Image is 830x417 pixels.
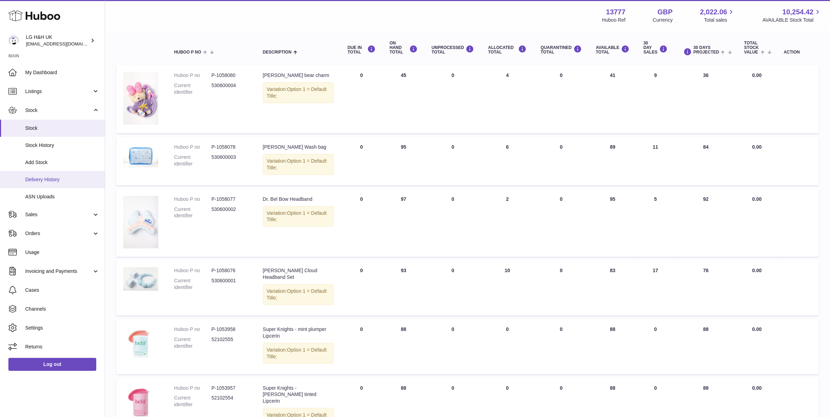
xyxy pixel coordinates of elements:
span: Option 1 = Default Title; [267,288,327,301]
td: 0 [425,189,481,257]
span: 0.00 [752,196,762,202]
span: 0 [560,385,563,391]
dd: 530600003 [211,154,249,167]
dt: Huboo P no [174,267,211,274]
span: Stock [25,125,99,132]
td: 0 [341,65,383,133]
td: 88 [675,319,737,374]
td: 0 [425,65,481,133]
td: 88 [589,319,636,374]
span: 0 [560,72,563,78]
td: 92 [675,189,737,257]
div: Variation: [263,82,334,103]
td: 89 [589,137,636,185]
dd: P-1053957 [211,385,249,391]
span: Invoicing and Payments [25,268,92,275]
span: Cases [25,287,99,294]
span: 2,022.06 [700,7,727,17]
td: 97 [383,189,425,257]
dt: Huboo P no [174,326,211,333]
td: 17 [636,260,675,316]
td: 4 [481,65,534,133]
dd: 530600004 [211,82,249,96]
span: 0 [560,268,563,273]
div: AVAILABLE Total [596,45,629,55]
td: 0 [636,319,675,374]
td: 95 [589,189,636,257]
dd: 530600002 [211,206,249,219]
td: 9 [636,65,675,133]
span: 0.00 [752,268,762,273]
span: Stock History [25,142,99,149]
td: 0 [341,319,383,374]
a: 10,254.42 AVAILABLE Stock Total [762,7,822,23]
dt: Current identifier [174,277,211,291]
td: 11 [636,137,675,185]
div: Huboo Ref [602,17,626,23]
img: veechen@lghnh.co.uk [8,35,19,46]
span: Usage [25,249,99,256]
td: 95 [383,137,425,185]
span: Option 1 = Default Title; [267,86,327,99]
div: 30 DAY SALES [643,41,668,55]
img: product image [123,72,158,125]
div: Variation: [263,154,334,175]
span: My Dashboard [25,69,99,76]
span: Settings [25,325,99,331]
dd: 530600001 [211,277,249,291]
td: 0 [425,319,481,374]
td: 76 [675,260,737,316]
dd: P-1053958 [211,326,249,333]
span: 30 DAYS PROJECTED [693,45,719,55]
td: 5 [636,189,675,257]
span: Sales [25,211,92,218]
dt: Current identifier [174,154,211,167]
td: 0 [481,319,534,374]
div: Action [784,50,812,55]
span: 0 [560,144,563,150]
span: 0.00 [752,144,762,150]
td: 2 [481,189,534,257]
td: 45 [383,65,425,133]
span: Option 1 = Default Title; [267,210,327,222]
td: 93 [383,260,425,316]
div: Super Knights - [PERSON_NAME] tinted Lipcerin [263,385,334,405]
div: UNPROCESSED Total [432,45,474,55]
div: ALLOCATED Total [488,45,527,55]
span: 0.00 [752,326,762,332]
dt: Huboo P no [174,385,211,391]
span: 0.00 [752,72,762,78]
dd: P-1058076 [211,267,249,274]
span: Returns [25,344,99,350]
div: LG H&H UK [26,34,89,47]
span: Huboo P no [174,50,201,55]
dd: P-1058078 [211,144,249,150]
span: Description [263,50,292,55]
td: 83 [589,260,636,316]
td: 0 [425,260,481,316]
span: ASN Uploads [25,193,99,200]
span: Total stock value [744,41,759,55]
span: 10,254.42 [782,7,814,17]
dt: Huboo P no [174,72,211,79]
dt: Current identifier [174,206,211,219]
div: Super Knights - mint plumper Lipcerin [263,326,334,339]
img: product image [123,144,158,167]
img: product image [123,267,158,291]
div: DUE IN TOTAL [348,45,376,55]
td: 10 [481,260,534,316]
span: Add Stock [25,159,99,166]
dt: Huboo P no [174,196,211,203]
span: Stock [25,107,92,114]
span: Delivery History [25,176,99,183]
dd: P-1058080 [211,72,249,79]
dt: Current identifier [174,82,211,96]
td: 0 [341,260,383,316]
img: product image [123,326,158,361]
td: 84 [675,137,737,185]
div: QUARANTINED Total [541,45,582,55]
div: Currency [653,17,673,23]
span: Total sales [704,17,735,23]
td: 36 [675,65,737,133]
a: Log out [8,358,96,370]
